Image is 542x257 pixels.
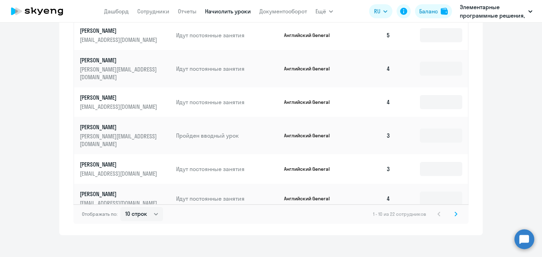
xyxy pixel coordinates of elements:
[80,65,159,81] p: [PERSON_NAME][EMAIL_ADDRESS][DOMAIN_NAME]
[80,56,170,81] a: [PERSON_NAME][PERSON_NAME][EMAIL_ADDRESS][DOMAIN_NAME]
[347,117,396,154] td: 3
[80,123,170,148] a: [PERSON_NAME][PERSON_NAME][EMAIL_ADDRESS][DOMAIN_NAME]
[284,99,337,105] p: Английский General
[137,8,169,15] a: Сотрудники
[347,154,396,184] td: 3
[315,4,333,18] button: Ещё
[80,161,170,177] a: [PERSON_NAME][EMAIL_ADDRESS][DOMAIN_NAME]
[80,170,159,177] p: [EMAIL_ADDRESS][DOMAIN_NAME]
[374,7,380,15] span: RU
[176,65,278,73] p: Идут постоянные занятия
[460,3,525,20] p: Элементарные программные решения, ЭЛЕМЕНТАРНЫЕ ПРОГРАММНЫЕ РЕШЕНИЯ, ООО
[347,87,396,117] td: 4
[419,7,438,15] div: Баланс
[82,211,118,217] span: Отображать по:
[284,166,337,172] p: Английский General
[80,27,159,35] p: [PERSON_NAME]
[80,190,170,207] a: [PERSON_NAME][EMAIL_ADDRESS][DOMAIN_NAME]
[176,195,278,202] p: Идут постоянные занятия
[80,36,159,44] p: [EMAIL_ADDRESS][DOMAIN_NAME]
[176,165,278,173] p: Идут постоянные занятия
[176,98,278,106] p: Идут постоянные занятия
[441,8,448,15] img: balance
[415,4,452,18] button: Балансbalance
[284,132,337,139] p: Английский General
[284,65,337,72] p: Английский General
[205,8,251,15] a: Начислить уроки
[80,132,159,148] p: [PERSON_NAME][EMAIL_ADDRESS][DOMAIN_NAME]
[259,8,307,15] a: Документооборот
[80,103,159,111] p: [EMAIL_ADDRESS][DOMAIN_NAME]
[315,7,326,15] span: Ещё
[347,20,396,50] td: 5
[284,195,337,202] p: Английский General
[80,94,170,111] a: [PERSON_NAME][EMAIL_ADDRESS][DOMAIN_NAME]
[80,94,159,101] p: [PERSON_NAME]
[456,3,536,20] button: Элементарные программные решения, ЭЛЕМЕНТАРНЫЕ ПРОГРАММНЫЕ РЕШЕНИЯ, ООО
[369,4,392,18] button: RU
[347,184,396,213] td: 4
[373,211,426,217] span: 1 - 10 из 22 сотрудников
[80,190,159,198] p: [PERSON_NAME]
[176,132,278,139] p: Пройден вводный урок
[176,31,278,39] p: Идут постоянные занятия
[80,123,159,131] p: [PERSON_NAME]
[80,27,170,44] a: [PERSON_NAME][EMAIL_ADDRESS][DOMAIN_NAME]
[347,50,396,87] td: 4
[178,8,197,15] a: Отчеты
[80,161,159,168] p: [PERSON_NAME]
[80,199,159,207] p: [EMAIL_ADDRESS][DOMAIN_NAME]
[80,56,159,64] p: [PERSON_NAME]
[284,32,337,38] p: Английский General
[104,8,129,15] a: Дашборд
